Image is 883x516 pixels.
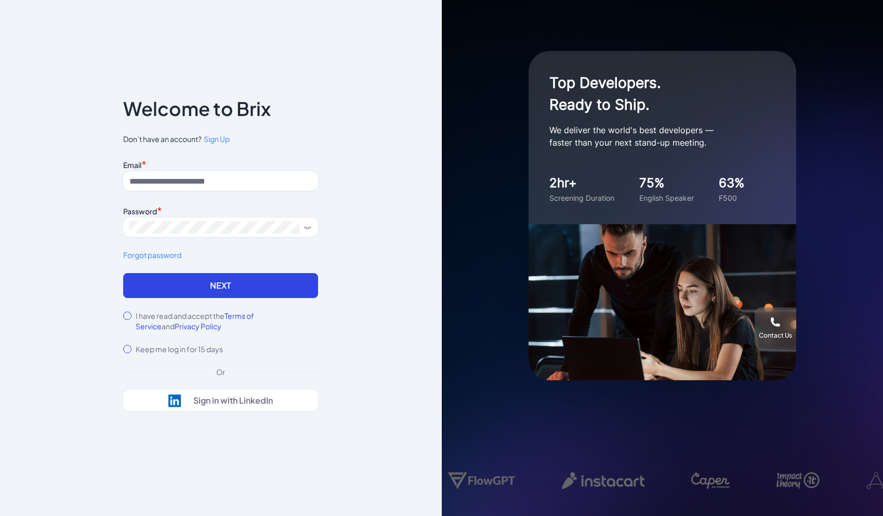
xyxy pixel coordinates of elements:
[136,311,318,331] label: I have read and accept the and
[549,192,614,203] div: Screening Duration
[639,192,694,203] div: English Speaker
[175,321,221,331] span: Privacy Policy
[549,174,614,192] div: 2hr+
[123,100,271,117] p: Welcome to Brix
[755,307,796,349] button: Contact Us
[208,367,233,377] div: Or
[123,134,318,145] span: Don’t have an account?
[123,160,141,170] label: Email
[719,174,745,192] div: 63%
[123,390,318,411] button: Sign in with LinkedIn
[193,395,273,406] div: Sign in with LinkedIn
[202,134,230,145] a: Sign Up
[204,134,230,144] span: Sign Up
[719,192,745,203] div: F500
[136,344,223,354] label: Keep me log in for 15 days
[759,331,792,340] div: Contact Us
[123,273,318,298] button: Next
[639,174,694,192] div: 75%
[123,207,157,216] label: Password
[123,250,318,261] a: Forgot password
[549,72,757,115] h1: Top Developers. Ready to Ship.
[549,124,757,149] p: We deliver the world's best developers — faster than your next stand-up meeting.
